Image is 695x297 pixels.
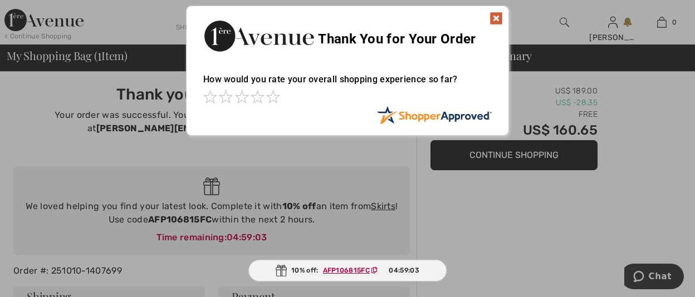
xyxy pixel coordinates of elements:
[318,31,476,47] span: Thank You for Your Order
[389,265,419,275] span: 04:59:03
[248,260,447,281] div: 10% off:
[490,12,503,25] img: x
[203,63,492,106] div: How would you rate your overall shopping experience so far?
[323,266,370,274] ins: AFP106815FC
[276,265,287,276] img: Gift.svg
[25,8,47,18] span: Chat
[203,17,315,55] img: Thank You for Your Order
